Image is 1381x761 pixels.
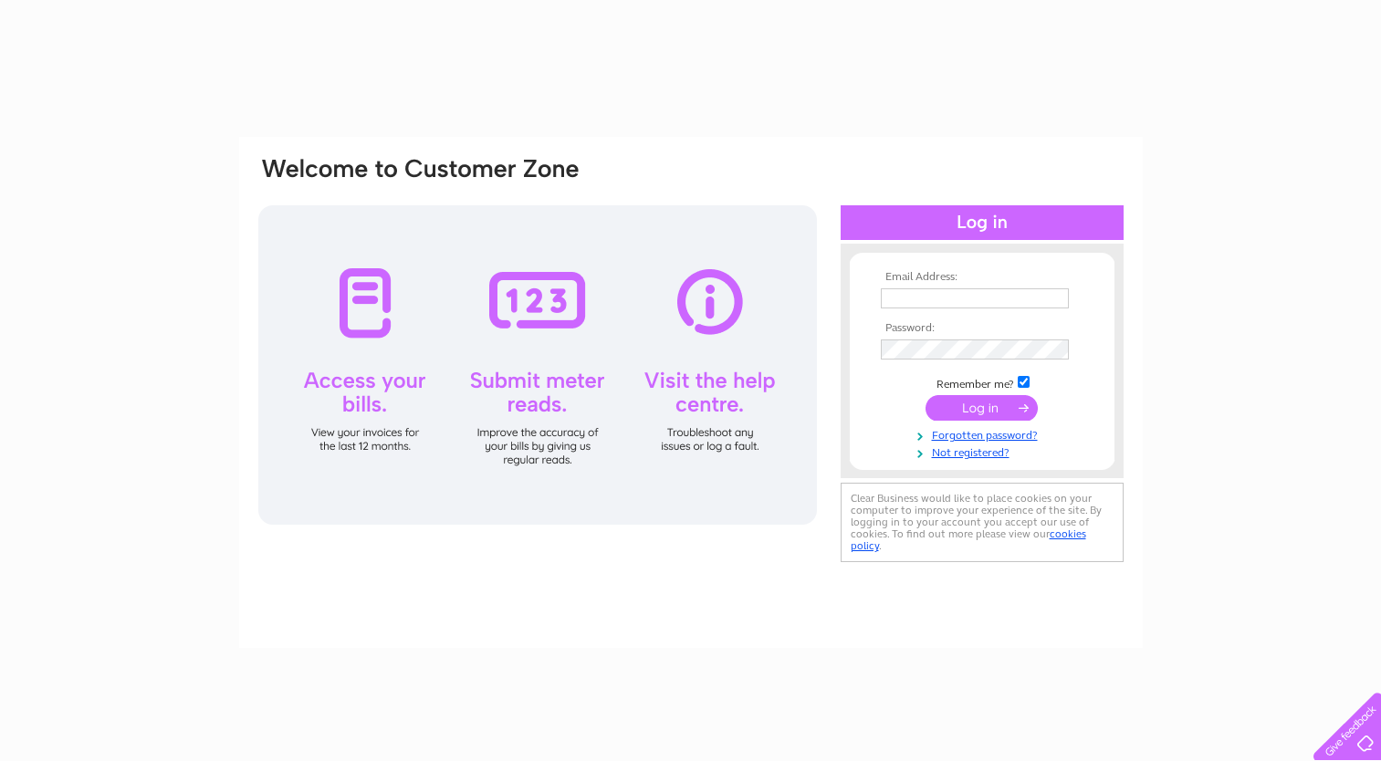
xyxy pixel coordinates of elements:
a: Not registered? [881,443,1088,460]
a: Forgotten password? [881,425,1088,443]
div: Clear Business would like to place cookies on your computer to improve your experience of the sit... [841,483,1124,562]
td: Remember me? [876,373,1088,391]
th: Password: [876,322,1088,335]
a: cookies policy [851,527,1086,552]
th: Email Address: [876,271,1088,284]
input: Submit [926,395,1038,421]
